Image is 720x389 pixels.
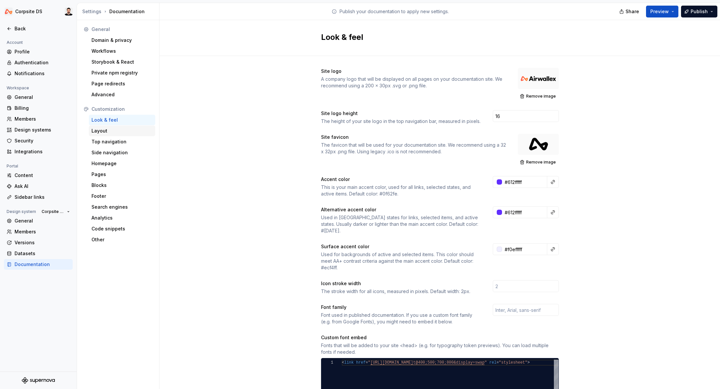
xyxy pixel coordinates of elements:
a: Top navigation [89,136,155,147]
a: Notifications [4,68,73,79]
div: Used for backgrounds of active and selected items. This color should meet AA+ contrast criteria a... [321,251,481,271]
a: Footer [89,191,155,201]
span: [URL][DOMAIN_NAME] [370,360,413,365]
a: Blocks [89,180,155,191]
div: Advanced [91,91,153,98]
div: Site favicon [321,134,506,140]
div: Site logo height [321,110,481,117]
a: Storybook & React [89,57,155,67]
div: Search engines [91,204,153,210]
div: Homepage [91,160,153,167]
a: Ask AI [4,181,73,192]
a: Layout [89,126,155,136]
div: Other [91,236,153,243]
span: rel [489,360,496,365]
div: Blocks [91,182,153,189]
a: Pages [89,169,155,180]
img: 0733df7c-e17f-4421-95a9-ced236ef1ff0.png [5,8,13,15]
div: Layout [91,128,153,134]
svg: Supernova Logo [22,377,55,384]
a: Authentication [4,57,73,68]
div: Side navigation [91,149,153,156]
a: Homepage [89,158,155,169]
button: Publish [681,6,717,17]
div: Alternative accent color [321,206,481,213]
button: Remove image [518,158,559,167]
button: Remove image [518,92,559,101]
span: " [485,360,487,365]
div: This is your main accent color, used for all links, selected states, and active items. Default co... [321,184,481,197]
span: t@400;500;700;800&display=swap [413,360,485,365]
a: Design systems [4,125,73,135]
div: Private npm registry [91,70,153,76]
input: 2 [493,280,559,292]
div: Integrations [15,148,70,155]
div: Icon stroke width [321,280,481,287]
span: = [496,360,499,365]
span: Remove image [526,94,556,99]
a: Members [4,226,73,237]
span: Share [626,8,639,15]
a: Search engines [89,202,155,212]
button: Corpsite DSCh'an [1,4,75,19]
div: Notifications [15,70,70,77]
button: Settings [82,8,101,15]
div: Workspace [4,84,32,92]
div: Documentation [82,8,157,15]
a: General [4,92,73,103]
div: Custom font embed [321,334,559,341]
input: Inter, Arial, sans-serif [493,304,559,316]
div: Code snippets [91,225,153,232]
span: = [366,360,368,365]
span: link [344,360,354,365]
a: Integrations [4,146,73,157]
a: Profile [4,46,73,57]
div: The height of your site logo in the top navigation bar, measured in pixels. [321,118,481,125]
div: Corpsite DS [15,8,42,15]
span: < [342,360,344,365]
div: The favicon that will be used for your documentation site. We recommend using a 32 x 32px .png fi... [321,142,506,155]
div: Page redirects [91,80,153,87]
a: Side navigation [89,147,155,158]
a: Billing [4,103,73,113]
div: Members [15,116,70,122]
a: Advanced [89,89,155,100]
div: Accent color [321,176,481,183]
div: Top navigation [91,138,153,145]
div: Font used in published documentation. If you use a custom font family (e.g. from Google Fonts), y... [321,312,481,325]
div: Design systems [15,127,70,133]
div: Analytics [91,215,153,221]
div: General [15,218,70,224]
div: Versions [15,239,70,246]
div: Account [4,39,25,46]
a: General [4,216,73,226]
p: Publish your documentation to apply new settings. [340,8,449,15]
div: Workflows [91,48,153,54]
div: Surface accent color [321,243,481,250]
div: Domain & privacy [91,37,153,44]
div: Security [15,137,70,144]
div: Storybook & React [91,59,153,65]
img: Ch'an [65,8,73,15]
div: General [91,26,153,33]
div: Pages [91,171,153,178]
div: Billing [15,105,70,111]
div: Members [15,228,70,235]
div: Ask AI [15,183,70,190]
a: Workflows [89,46,155,56]
input: 28 [493,110,559,122]
div: Used in [GEOGRAPHIC_DATA] states for links, selected items, and active states. Usually darker or ... [321,214,481,234]
button: Share [616,6,643,17]
div: Site logo [321,68,506,75]
div: Documentation [15,261,70,268]
a: Look & feel [89,115,155,125]
a: Analytics [89,213,155,223]
div: Content [15,172,70,179]
div: 1 [321,360,333,366]
input: e.g. #000000 [502,206,547,218]
span: Remove image [526,160,556,165]
div: Font family [321,304,481,311]
span: " [368,360,370,365]
input: e.g. #000000 [502,176,547,188]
